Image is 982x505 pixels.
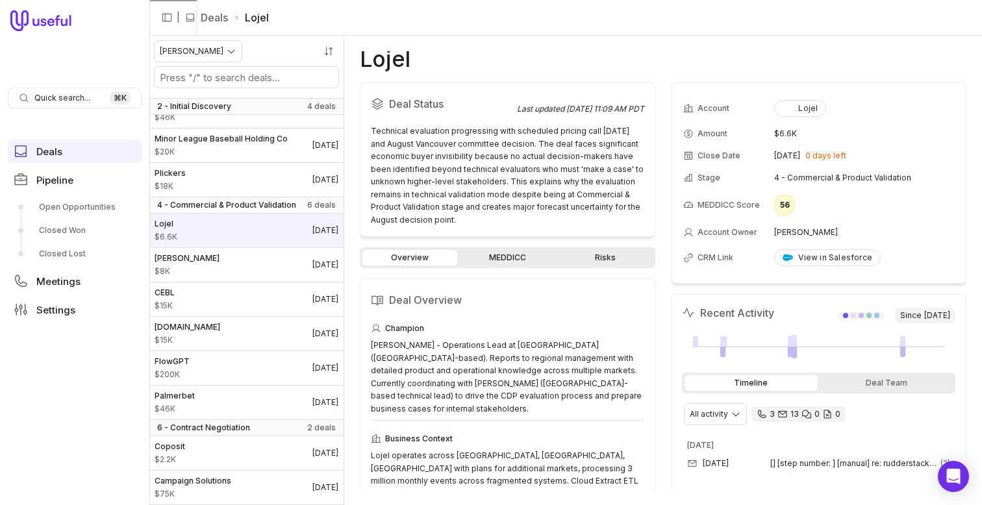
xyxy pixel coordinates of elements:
span: CEBL [155,288,175,298]
span: Campaign Solutions [155,476,231,486]
span: Meetings [36,277,81,286]
li: Lojel [233,10,269,25]
span: Since [895,308,955,323]
span: Amount [155,232,177,242]
div: View in Salesforce [783,252,872,263]
div: Open Intercom Messenger [938,461,969,492]
a: Settings [8,298,142,321]
time: [DATE] [774,151,800,161]
span: 4 - Commercial & Product Validation [157,200,296,210]
kbd: ⌘ K [110,92,131,105]
time: Deal Close Date [312,397,338,408]
span: 2 - Initial Discovery [157,101,231,112]
time: Deal Close Date [312,328,338,339]
time: [DATE] [703,458,729,469]
span: Amount [155,147,288,157]
button: Sort by [319,42,338,61]
div: Timeline [685,375,818,391]
h1: Lojel [360,51,410,67]
a: Overview [362,250,457,265]
span: 6 deals [307,200,336,210]
span: [] [step number: ] [manual] re: rudderstack reconnect [770,458,938,469]
div: Technical evaluation progressing with scheduled pricing call [DATE] and August Vancouver committe... [371,125,644,226]
button: Collapse sidebar [157,8,177,27]
a: [PERSON_NAME]$8K[DATE] [149,248,344,282]
div: Pipeline submenu [8,197,142,264]
a: Palmerbet$46K[DATE] [149,386,344,419]
span: Plickers [155,168,186,179]
span: Settings [36,305,75,315]
span: 2 emails in thread [940,458,950,469]
span: FlowGPT [155,356,190,367]
time: [DATE] [687,440,714,450]
a: Pipeline [8,168,142,191]
span: [DOMAIN_NAME] [155,322,220,332]
a: Plickers$18K[DATE] [149,163,344,197]
a: Deals [8,140,142,163]
span: Amount [155,404,195,414]
span: [PERSON_NAME] [155,253,220,264]
td: 4 - Commercial & Product Validation [774,167,954,188]
time: Deal Close Date [312,363,338,373]
span: Amount [155,266,220,277]
span: Account Owner [698,227,757,238]
span: 6 - Contract Negotiation [157,423,250,433]
time: Deal Close Date [312,260,338,270]
span: | [177,10,180,25]
time: Deal Close Date [312,225,338,236]
span: 4 deals [307,101,336,112]
span: Amount [698,129,727,139]
time: Deal Close Date [312,140,338,151]
time: [DATE] 11:09 AM PDT [566,104,644,114]
span: Amount [155,454,185,465]
a: CEBL$15K[DATE] [149,282,344,316]
time: [DATE] [924,310,950,321]
span: 0 days left [805,151,846,161]
span: Account [698,103,729,114]
nav: Deals [149,36,344,505]
span: Palmerbet [155,391,195,401]
span: 2 deals [307,423,336,433]
span: Minor League Baseball Holding Co [155,134,288,144]
h2: Deal Overview [371,289,644,310]
span: Amount [155,369,190,380]
a: Open Opportunities [8,197,142,217]
div: Champion [371,321,644,336]
input: Search deals by name [155,67,338,88]
div: Last updated [517,104,644,114]
a: View in Salesforce [774,249,881,266]
a: Closed Won [8,220,142,241]
time: Deal Close Date [312,175,338,185]
div: 56 [774,195,795,216]
span: Amount [155,181,186,191]
time: Deal Close Date [312,294,338,304]
a: Closed Lost [8,243,142,264]
span: Coposit [155,441,185,452]
span: Amount [155,301,175,311]
div: 3 calls and 13 email threads [751,406,846,422]
div: Lojel [783,103,818,114]
a: Coposit$2.2K[DATE] [149,436,344,470]
a: FlowGPT$200K[DATE] [149,351,344,385]
a: [DOMAIN_NAME]$15K[DATE] [149,317,344,351]
span: Lojel [155,219,177,229]
a: Minor League Baseball Holding Co$20K[DATE] [149,129,344,162]
div: [PERSON_NAME] - Operations Lead at [GEOGRAPHIC_DATA] ([GEOGRAPHIC_DATA]-based). Reports to region... [371,339,644,415]
td: [PERSON_NAME] [774,222,954,243]
button: Lojel [774,100,826,117]
span: Amount [155,489,231,499]
a: Campaign Solutions$75K[DATE] [149,471,344,504]
a: Meetings [8,269,142,293]
td: $6.6K [774,123,954,144]
span: Stage [698,173,720,183]
div: Business Context [371,431,644,447]
h2: Deal Status [371,93,517,114]
span: CRM Link [698,252,733,263]
span: MEDDICC Score [698,200,760,210]
a: MEDDICC [460,250,555,265]
time: Deal Close Date [312,482,338,493]
h2: Recent Activity [682,305,774,321]
time: Deal Close Date [312,448,338,458]
span: Quick search... [34,93,90,103]
span: Amount [155,335,220,345]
